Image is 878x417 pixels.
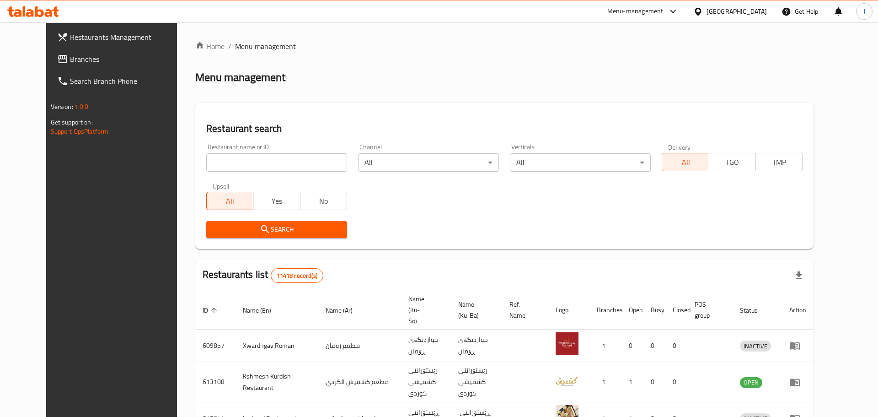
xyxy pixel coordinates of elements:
nav: breadcrumb [195,41,814,52]
td: Xwardngay Roman [236,330,318,362]
td: Kshmesh Kurdish Restaurant [236,362,318,402]
span: Branches [70,54,186,65]
span: All [210,195,250,208]
th: Action [782,291,814,330]
span: Status [740,305,770,316]
button: All [206,192,253,210]
button: TGO [709,153,756,171]
button: Search [206,221,347,238]
td: خواردنگەی ڕۆمان [401,330,451,362]
span: Version: [51,101,73,113]
div: OPEN [740,377,762,388]
span: Yes [257,195,296,208]
img: Kshmesh Kurdish Restaurant [556,369,578,392]
span: OPEN [740,377,762,388]
input: Search for restaurant name or ID.. [206,153,347,172]
span: TGO [713,156,752,169]
span: Search Branch Phone [70,76,186,87]
td: 0 [665,330,687,362]
span: Name (En) [243,305,283,316]
td: 0 [643,330,665,362]
span: Restaurants Management [70,32,186,43]
td: مطعم رومان [318,330,401,362]
th: Closed [665,291,687,330]
label: Delivery [668,144,691,150]
li: / [228,41,231,52]
td: 1 [589,330,621,362]
div: Menu [789,340,806,351]
td: رێستۆرانتی کشمیشى كوردى [401,362,451,402]
span: ID [203,305,220,316]
span: Name (Ku-Ba) [458,299,491,321]
span: POS group [695,299,722,321]
span: Menu management [235,41,296,52]
div: Export file [788,265,810,287]
div: Menu [789,377,806,388]
span: Name (Ku-So) [408,293,440,326]
td: 1 [621,362,643,402]
td: 0 [665,362,687,402]
span: Name (Ar) [326,305,364,316]
div: [GEOGRAPHIC_DATA] [707,6,767,16]
a: Home [195,41,225,52]
button: All [662,153,709,171]
label: Upsell [213,183,230,189]
button: Yes [253,192,300,210]
td: 0 [621,330,643,362]
button: TMP [755,153,803,171]
h2: Restaurants list [203,268,323,283]
span: Get support on: [51,116,93,128]
th: Open [621,291,643,330]
span: No [304,195,343,208]
span: Search [214,224,340,235]
span: Ref. Name [509,299,537,321]
td: مطعم كشميش الكردي [318,362,401,402]
th: Logo [548,291,589,330]
div: INACTIVE [740,341,771,352]
td: 1 [589,362,621,402]
span: All [666,156,705,169]
a: Branches [50,48,193,70]
h2: Menu management [195,70,285,85]
div: All [358,153,499,172]
button: No [300,192,347,210]
th: Branches [589,291,621,330]
div: Menu-management [607,6,664,17]
td: خواردنگەی ڕۆمان [451,330,502,362]
h2: Restaurant search [206,122,803,135]
td: 609857 [195,330,236,362]
div: Total records count [271,268,323,283]
td: 0 [643,362,665,402]
span: TMP [760,156,799,169]
th: Busy [643,291,665,330]
span: INACTIVE [740,341,771,352]
span: J [863,6,865,16]
div: All [510,153,651,172]
img: Xwardngay Roman [556,332,578,355]
a: Search Branch Phone [50,70,193,92]
td: 613108 [195,362,236,402]
span: 11418 record(s) [271,271,323,280]
td: رێستۆرانتی کشمیشى كوردى [451,362,502,402]
span: 1.0.0 [75,101,89,113]
a: Restaurants Management [50,26,193,48]
a: Support.OpsPlatform [51,125,109,137]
